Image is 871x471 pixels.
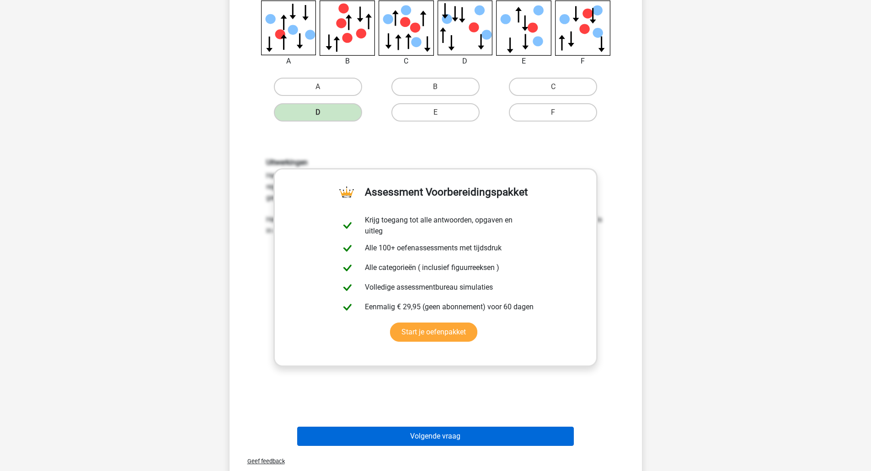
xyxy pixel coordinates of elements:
label: F [509,103,597,122]
h6: Uitwerkingen [266,158,605,167]
div: Het gaat in deze opgave om een statische reeks. Dit betekent dat niet gezocht moet worden naar ee... [259,158,612,236]
div: A [254,56,323,67]
div: B [313,56,382,67]
button: Volgende vraag [297,427,574,446]
div: D [431,56,500,67]
div: F [548,56,617,67]
div: C [372,56,441,67]
span: Geef feedback [240,458,285,465]
label: B [391,78,480,96]
a: Start je oefenpakket [390,323,477,342]
label: D [274,103,362,122]
label: C [509,78,597,96]
label: A [274,78,362,96]
div: E [489,56,558,67]
label: E [391,103,480,122]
